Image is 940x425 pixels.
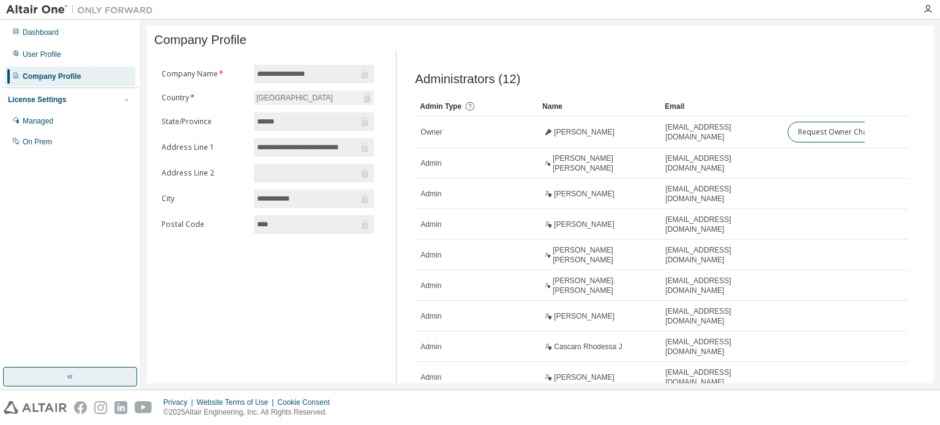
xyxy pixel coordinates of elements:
div: Dashboard [23,28,59,37]
div: On Prem [23,137,52,147]
div: Privacy [163,397,196,407]
span: [PERSON_NAME] [554,220,614,229]
p: © 2025 Altair Engineering, Inc. All Rights Reserved. [163,407,337,418]
span: [EMAIL_ADDRESS][DOMAIN_NAME] [665,184,777,204]
div: License Settings [8,95,66,105]
div: [GEOGRAPHIC_DATA] [254,91,374,105]
span: Owner [420,127,442,137]
span: [EMAIL_ADDRESS][DOMAIN_NAME] [665,306,777,326]
span: Admin [420,372,441,382]
span: [PERSON_NAME] [554,372,614,382]
span: [EMAIL_ADDRESS][DOMAIN_NAME] [665,122,777,142]
span: Admin [420,281,441,290]
label: State/Province [162,117,247,127]
div: Company Profile [23,72,81,81]
img: youtube.svg [135,401,152,414]
span: [PERSON_NAME] [PERSON_NAME] [553,153,654,173]
img: instagram.svg [94,401,107,414]
span: [PERSON_NAME] [PERSON_NAME] [553,245,654,265]
span: Admin [420,250,441,260]
span: [EMAIL_ADDRESS][DOMAIN_NAME] [665,215,777,234]
img: Altair One [6,4,159,16]
div: Name [542,97,655,116]
img: facebook.svg [74,401,87,414]
span: [PERSON_NAME] [554,189,614,199]
div: Website Terms of Use [196,397,277,407]
label: Postal Code [162,220,247,229]
span: [EMAIL_ADDRESS][DOMAIN_NAME] [665,337,777,357]
span: [PERSON_NAME] [554,311,614,321]
label: Company Name [162,69,247,79]
label: Address Line 1 [162,142,247,152]
img: linkedin.svg [114,401,127,414]
span: Admin [420,311,441,321]
span: Administrators (12) [415,72,520,86]
span: Admin [420,158,441,168]
span: [EMAIL_ADDRESS][DOMAIN_NAME] [665,368,777,387]
label: Address Line 2 [162,168,247,178]
span: [EMAIL_ADDRESS][DOMAIN_NAME] [665,245,777,265]
button: Request Owner Change [788,122,891,142]
span: Admin [420,342,441,352]
div: Managed [23,116,53,126]
span: [PERSON_NAME] [554,127,614,137]
div: Cookie Consent [277,397,337,407]
label: Country [162,93,247,103]
span: [EMAIL_ADDRESS][DOMAIN_NAME] [665,153,777,173]
span: Admin [420,220,441,229]
label: City [162,194,247,204]
div: [GEOGRAPHIC_DATA] [255,91,335,105]
span: [EMAIL_ADDRESS][DOMAIN_NAME] [665,276,777,295]
div: User Profile [23,50,61,59]
span: Admin [420,189,441,199]
span: Cascaro Rhodessa J [554,342,622,352]
span: Admin Type [420,102,461,111]
span: Company Profile [154,33,247,47]
span: [PERSON_NAME]. [PERSON_NAME] [553,276,654,295]
div: Email [665,97,777,116]
img: altair_logo.svg [4,401,67,414]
